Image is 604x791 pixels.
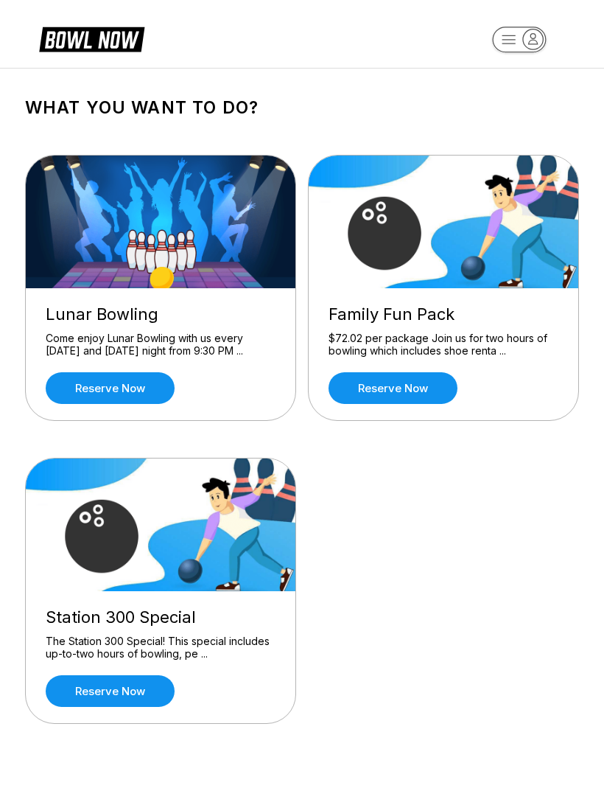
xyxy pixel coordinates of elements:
[329,332,558,358] div: $72.02 per package Join us for two hours of bowling which includes shoe renta ...
[329,372,457,404] a: Reserve now
[46,635,275,661] div: The Station 300 Special! This special includes up-to-two hours of bowling, pe ...
[46,332,275,358] div: Come enjoy Lunar Bowling with us every [DATE] and [DATE] night from 9:30 PM ...
[26,459,297,591] img: Station 300 Special
[46,304,275,324] div: Lunar Bowling
[26,156,297,288] img: Lunar Bowling
[46,372,175,404] a: Reserve now
[46,607,275,627] div: Station 300 Special
[309,156,580,288] img: Family Fun Pack
[25,97,579,118] h1: What you want to do?
[46,675,175,707] a: Reserve now
[329,304,558,324] div: Family Fun Pack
